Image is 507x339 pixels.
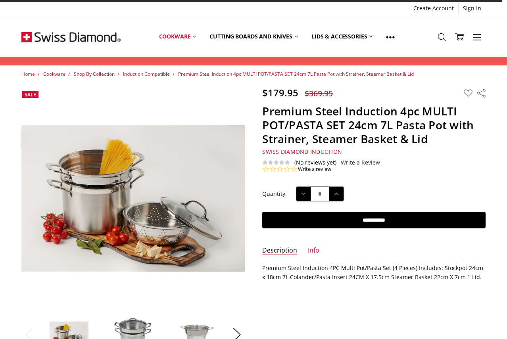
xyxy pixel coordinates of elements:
span: (No reviews yet) [294,159,336,166]
a: Write a Review [341,159,380,166]
a: Description [262,246,297,255]
h1: Premium Steel Induction 4pc MULTI POT/PASTA SET 24cm 7L Pasta Pot with Strainer, Steamer Basket &... [262,104,486,146]
a: Sign In [459,3,486,14]
a: Write a review [298,166,331,173]
a: Info [308,246,319,255]
label: Quantity: [262,190,287,198]
a: Shop By Collection [74,71,115,77]
a: Lids & Accessories [305,19,379,54]
img: Free Shipping On Every Order [21,17,121,57]
a: Cutting boards and knives [203,19,305,54]
span: Sale [25,91,36,98]
a: Induction Compatible [123,71,170,77]
span: Swiss Diamond Induction [262,148,342,155]
span: $369.95 [305,88,333,99]
a: Cookware [43,71,65,77]
a: Home [21,71,35,77]
a: Cookware [152,19,203,54]
a: Show All [379,19,401,55]
p: Premium Steel Induction 4PC Multi Pot/Pasta Set (4 Pieces) Includes: Stockpot 24cm x 18cm 7L Cola... [262,264,486,282]
a: Create Account [409,3,458,14]
span: $179.95 [262,86,298,99]
a: Premium Steel Induction 4pc MULTI POT/PASTA SET 24cm 7L Pasta Pot with Strainer, Steamer Basket &... [178,71,414,77]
